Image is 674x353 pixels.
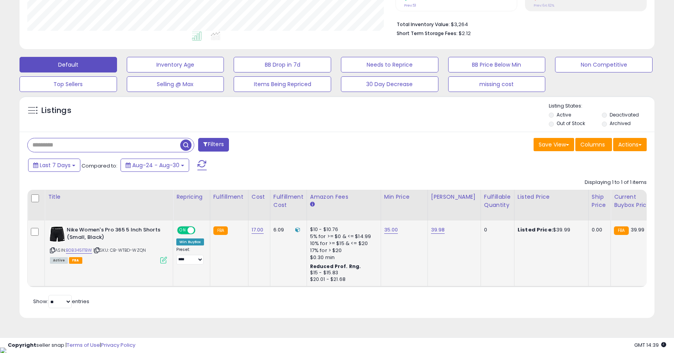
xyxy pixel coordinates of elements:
button: Save View [534,138,574,151]
button: BB Drop in 7d [234,57,331,72]
div: Listed Price [518,193,585,201]
div: $20.01 - $21.68 [310,276,375,283]
span: Columns [580,141,605,148]
button: Actions [613,138,647,151]
b: Reduced Prof. Rng. [310,263,361,270]
p: Listing States: [549,102,654,110]
button: Columns [575,138,612,151]
small: FBA [213,226,228,235]
div: Fulfillment Cost [273,193,303,209]
a: Privacy Policy [101,341,135,349]
a: 35.00 [384,226,398,234]
div: $39.99 [518,226,582,233]
div: 10% for >= $15 & <= $20 [310,240,375,247]
div: 0.00 [592,226,605,233]
li: $3,264 [397,19,641,28]
a: 17.00 [252,226,264,234]
button: Default [20,57,117,72]
img: 31Kqf5R2wvL._SL40_.jpg [50,226,65,242]
button: Filters [198,138,229,152]
b: Nike Women's Pro 365 5 Inch Shorts (Small, Black) [67,226,161,243]
div: ASIN: [50,226,167,263]
button: Selling @ Max [127,76,224,92]
button: Aug-24 - Aug-30 [121,159,189,172]
small: Prev: 64.62% [534,3,554,8]
span: ON [178,227,188,234]
div: Cost [252,193,267,201]
div: 5% for >= $0 & <= $14.99 [310,233,375,240]
button: Needs to Reprice [341,57,438,72]
div: seller snap | | [8,342,135,349]
div: Current Buybox Price [614,193,654,209]
div: $15 - $15.83 [310,270,375,276]
span: 2025-09-7 14:39 GMT [634,341,666,349]
div: Min Price [384,193,424,201]
div: $10 - $10.76 [310,226,375,233]
button: missing cost [448,76,546,92]
button: Non Competitive [555,57,653,72]
span: Aug-24 - Aug-30 [132,161,179,169]
span: 39.99 [631,226,645,233]
div: 17% for > $20 [310,247,375,254]
span: FBA [69,257,82,264]
small: Prev: 51 [404,3,416,8]
span: Last 7 Days [40,161,71,169]
button: Top Sellers [20,76,117,92]
label: Active [557,111,571,118]
small: FBA [614,226,628,235]
a: Terms of Use [67,341,100,349]
button: Inventory Age [127,57,224,72]
span: Show: entries [33,298,89,305]
div: 0 [484,226,508,233]
div: Win BuyBox [176,238,204,245]
div: Ship Price [592,193,607,209]
button: BB Price Below Min [448,57,546,72]
b: Total Inventory Value: [397,21,450,28]
span: All listings currently available for purchase on Amazon [50,257,68,264]
div: Repricing [176,193,207,201]
button: 30 Day Decrease [341,76,438,92]
div: Preset: [176,247,204,265]
span: | SKU: CB-WTBD-WZQN [93,247,146,253]
span: $2.12 [459,30,471,37]
a: B0B3451TBW [66,247,92,254]
div: 6.09 [273,226,301,233]
div: Amazon Fees [310,193,378,201]
label: Archived [610,120,631,127]
h5: Listings [41,105,71,116]
a: 39.98 [431,226,445,234]
b: Short Term Storage Fees: [397,30,458,37]
label: Out of Stock [557,120,585,127]
div: Fulfillable Quantity [484,193,511,209]
button: Items Being Repriced [234,76,331,92]
b: Listed Price: [518,226,553,233]
div: [PERSON_NAME] [431,193,477,201]
div: Title [48,193,170,201]
button: Last 7 Days [28,159,80,172]
span: OFF [194,227,207,234]
div: $0.30 min [310,254,375,261]
span: Compared to: [82,162,117,169]
label: Deactivated [610,111,639,118]
div: Displaying 1 to 1 of 1 items [585,179,647,186]
strong: Copyright [8,341,36,349]
small: Amazon Fees. [310,201,315,208]
div: Fulfillment [213,193,245,201]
